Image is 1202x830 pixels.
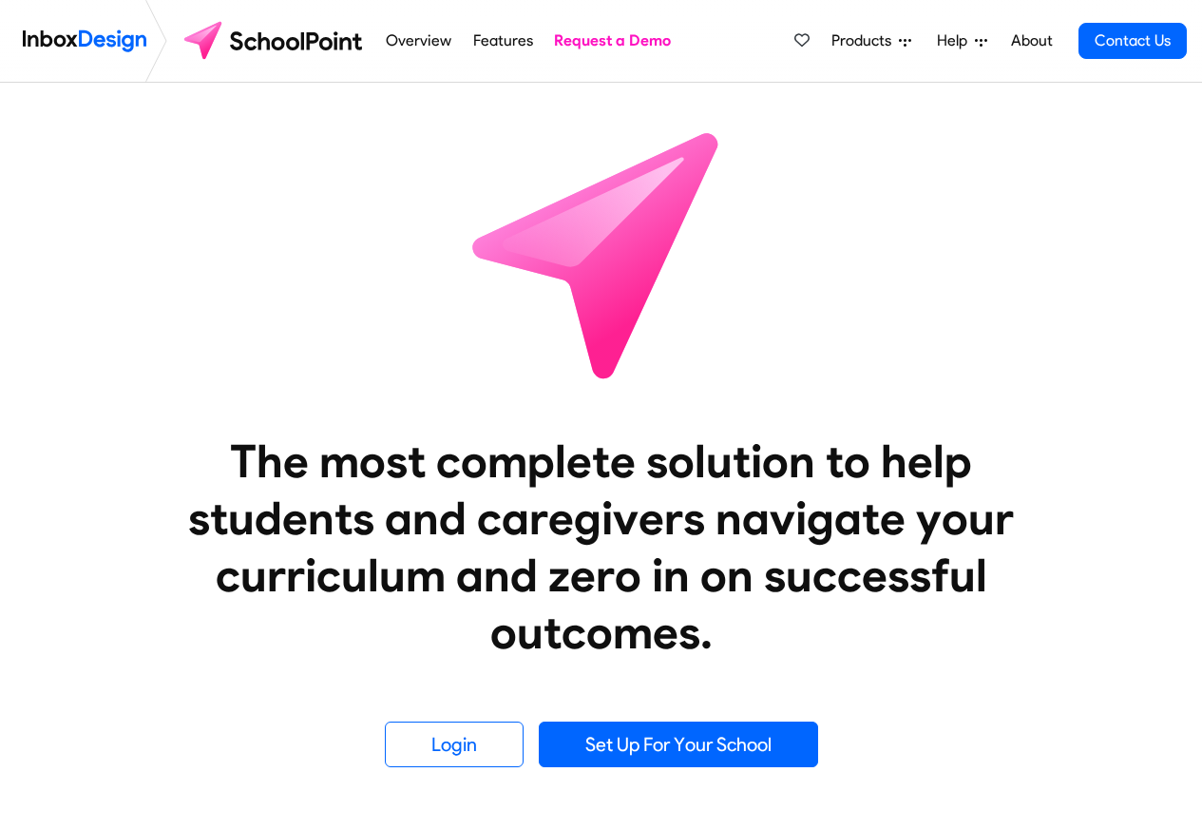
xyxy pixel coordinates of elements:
[1005,22,1058,60] a: About
[467,22,538,60] a: Features
[1078,23,1187,59] a: Contact Us
[929,22,995,60] a: Help
[549,22,677,60] a: Request a Demo
[150,433,1053,661] heading: The most complete solution to help students and caregivers navigate your curriculum and zero in o...
[824,22,919,60] a: Products
[385,722,524,767] a: Login
[831,29,899,52] span: Products
[430,83,773,425] img: icon_schoolpoint.svg
[937,29,975,52] span: Help
[539,722,818,767] a: Set Up For Your School
[175,18,375,64] img: schoolpoint logo
[381,22,457,60] a: Overview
